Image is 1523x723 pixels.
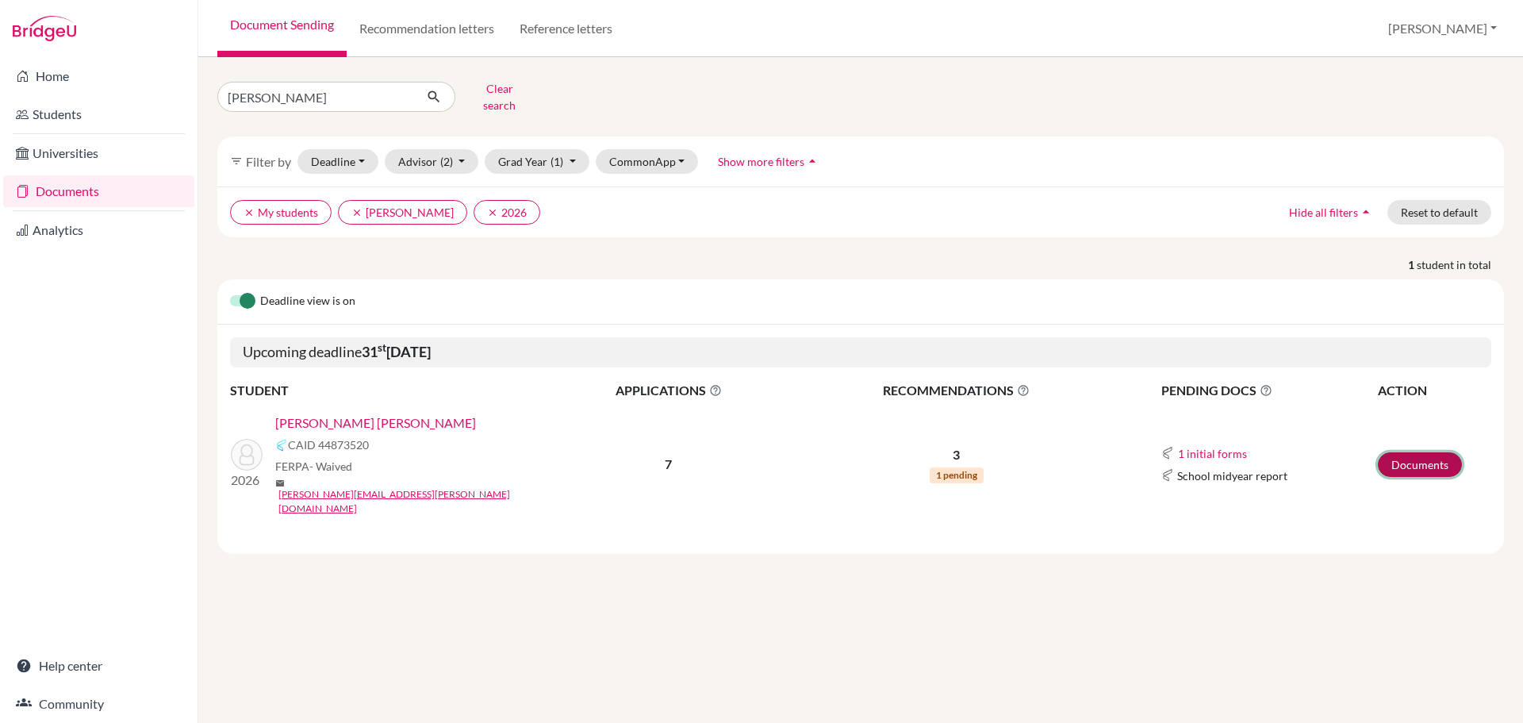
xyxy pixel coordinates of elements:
[791,381,1122,400] span: RECOMMENDATIONS
[246,154,291,169] span: Filter by
[230,380,547,401] th: STUDENT
[485,149,589,174] button: Grad Year(1)
[1276,200,1387,225] button: Hide all filtersarrow_drop_up
[297,149,378,174] button: Deadline
[930,467,984,483] span: 1 pending
[791,445,1122,464] p: 3
[3,60,194,92] a: Home
[3,175,194,207] a: Documents
[275,439,288,452] img: Common App logo
[3,137,194,169] a: Universities
[275,413,476,433] a: [PERSON_NAME] [PERSON_NAME]
[440,155,453,168] span: (2)
[665,456,672,471] b: 7
[3,214,194,246] a: Analytics
[596,149,699,174] button: CommonApp
[3,650,194,682] a: Help center
[362,343,431,360] b: 31 [DATE]
[487,207,498,218] i: clear
[1177,467,1287,484] span: School midyear report
[1289,206,1358,219] span: Hide all filters
[551,155,563,168] span: (1)
[244,207,255,218] i: clear
[309,460,352,473] span: - Waived
[704,149,834,174] button: Show more filtersarrow_drop_up
[1381,13,1504,44] button: [PERSON_NAME]
[1417,256,1504,273] span: student in total
[275,458,352,475] span: FERPA
[217,82,414,112] input: Find student by name...
[378,341,386,354] sup: st
[230,337,1491,367] h5: Upcoming deadline
[230,155,243,167] i: filter_list
[455,76,543,117] button: Clear search
[1408,256,1417,273] strong: 1
[231,439,263,471] img: Silva Saca, Ernesto
[278,487,558,516] a: [PERSON_NAME][EMAIL_ADDRESS][PERSON_NAME][DOMAIN_NAME]
[548,381,789,400] span: APPLICATIONS
[3,98,194,130] a: Students
[474,200,540,225] button: clear2026
[1387,200,1491,225] button: Reset to default
[1161,469,1174,482] img: Common App logo
[1177,444,1248,463] button: 1 initial forms
[385,149,479,174] button: Advisor(2)
[230,200,332,225] button: clearMy students
[1378,452,1462,477] a: Documents
[1161,447,1174,460] img: Common App logo
[351,207,363,218] i: clear
[1377,380,1491,401] th: ACTION
[260,292,355,311] span: Deadline view is on
[275,479,285,488] span: mail
[13,16,76,41] img: Bridge-U
[718,155,804,168] span: Show more filters
[804,153,820,169] i: arrow_drop_up
[1161,381,1376,400] span: PENDING DOCS
[288,436,369,453] span: CAID 44873520
[338,200,467,225] button: clear[PERSON_NAME]
[3,688,194,720] a: Community
[1358,204,1374,220] i: arrow_drop_up
[231,471,263,490] p: 2026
